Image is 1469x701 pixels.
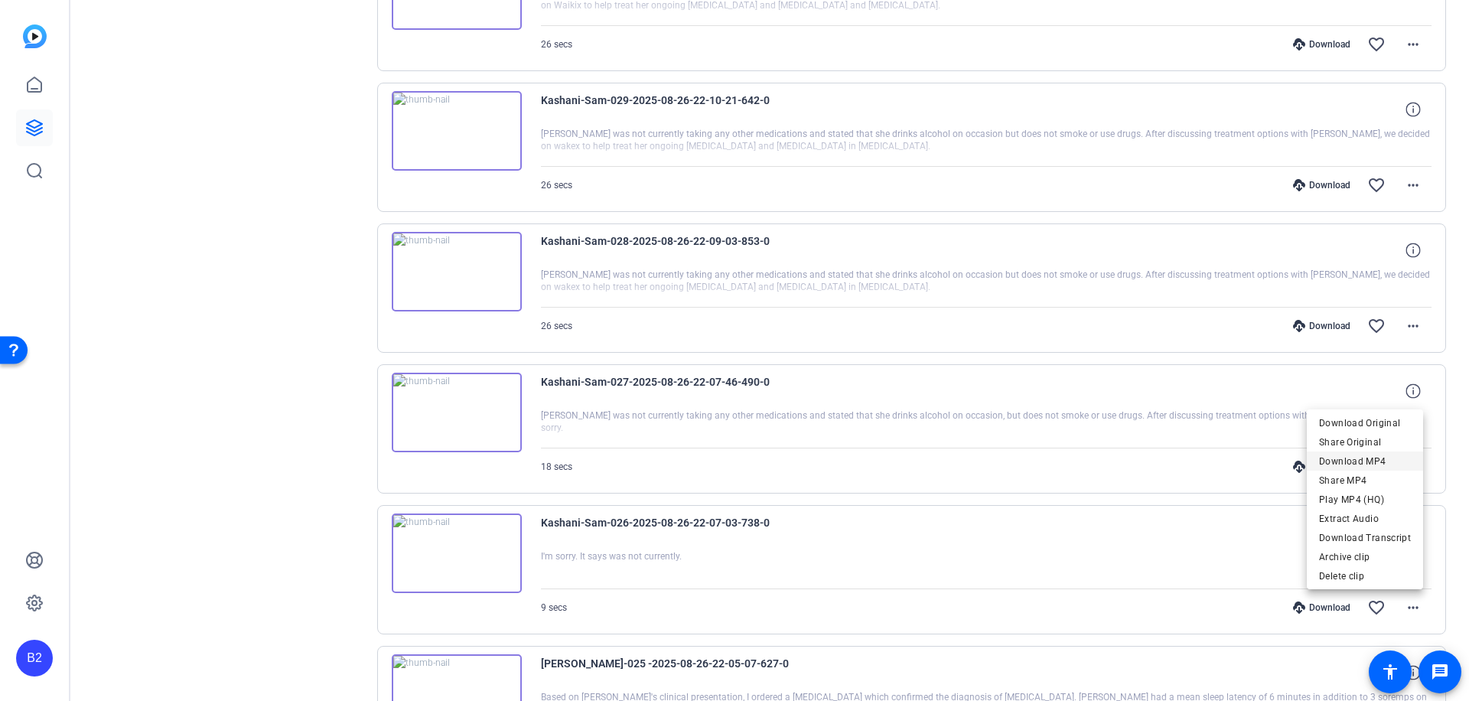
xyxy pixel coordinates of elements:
span: Download MP4 [1319,452,1411,470]
span: Delete clip [1319,566,1411,585]
span: Share MP4 [1319,471,1411,489]
span: Download Transcript [1319,528,1411,546]
span: Extract Audio [1319,509,1411,527]
span: Download Original [1319,413,1411,432]
span: Share Original [1319,432,1411,451]
span: Archive clip [1319,547,1411,566]
span: Play MP4 (HQ) [1319,490,1411,508]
